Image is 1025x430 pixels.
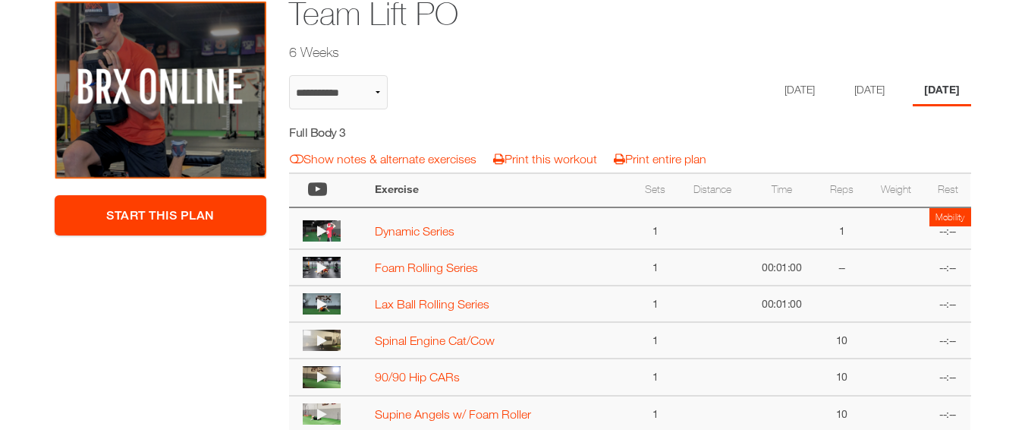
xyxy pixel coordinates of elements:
[303,257,341,278] img: thumbnail.png
[614,152,706,166] a: Print entire plan
[817,249,867,286] td: --
[817,173,867,207] th: Reps
[633,173,678,207] th: Sets
[773,75,826,106] li: Day 1
[633,322,678,359] td: 1
[633,249,678,286] td: 1
[289,43,854,62] h2: 6 Weeks
[367,173,633,207] th: Exercise
[375,224,454,238] a: Dynamic Series
[375,370,460,384] a: 90/90 Hip CARs
[925,286,970,322] td: --:--
[925,173,970,207] th: Rest
[375,334,495,347] a: Spinal Engine Cat/Cow
[303,366,341,387] img: thumbnail.png
[817,359,867,395] td: 10
[925,359,970,395] td: --:--
[303,403,341,425] img: thumbnail.png
[55,195,267,236] a: Start This Plan
[929,208,971,226] td: Mobility
[633,207,678,250] td: 1
[747,249,816,286] td: 00:01:00
[817,322,867,359] td: 10
[493,152,597,166] a: Print this workout
[290,152,476,166] a: Show notes & alternate exercises
[747,173,816,207] th: Time
[303,330,341,351] img: thumbnail.png
[633,286,678,322] td: 1
[303,220,341,242] img: thumbnail.png
[817,207,867,250] td: 1
[375,261,478,274] a: Foam Rolling Series
[925,249,970,286] td: --:--
[55,1,267,180] img: Team Lift PO
[925,322,970,359] td: --:--
[925,207,970,250] td: --:--
[913,75,971,106] li: Day 3
[866,173,925,207] th: Weight
[843,75,896,106] li: Day 2
[633,359,678,395] td: 1
[303,293,341,315] img: thumbnail.png
[375,407,531,421] a: Supine Angels w/ Foam Roller
[289,124,560,141] h5: Full Body 3
[678,173,747,207] th: Distance
[375,297,489,311] a: Lax Ball Rolling Series
[747,286,816,322] td: 00:01:00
